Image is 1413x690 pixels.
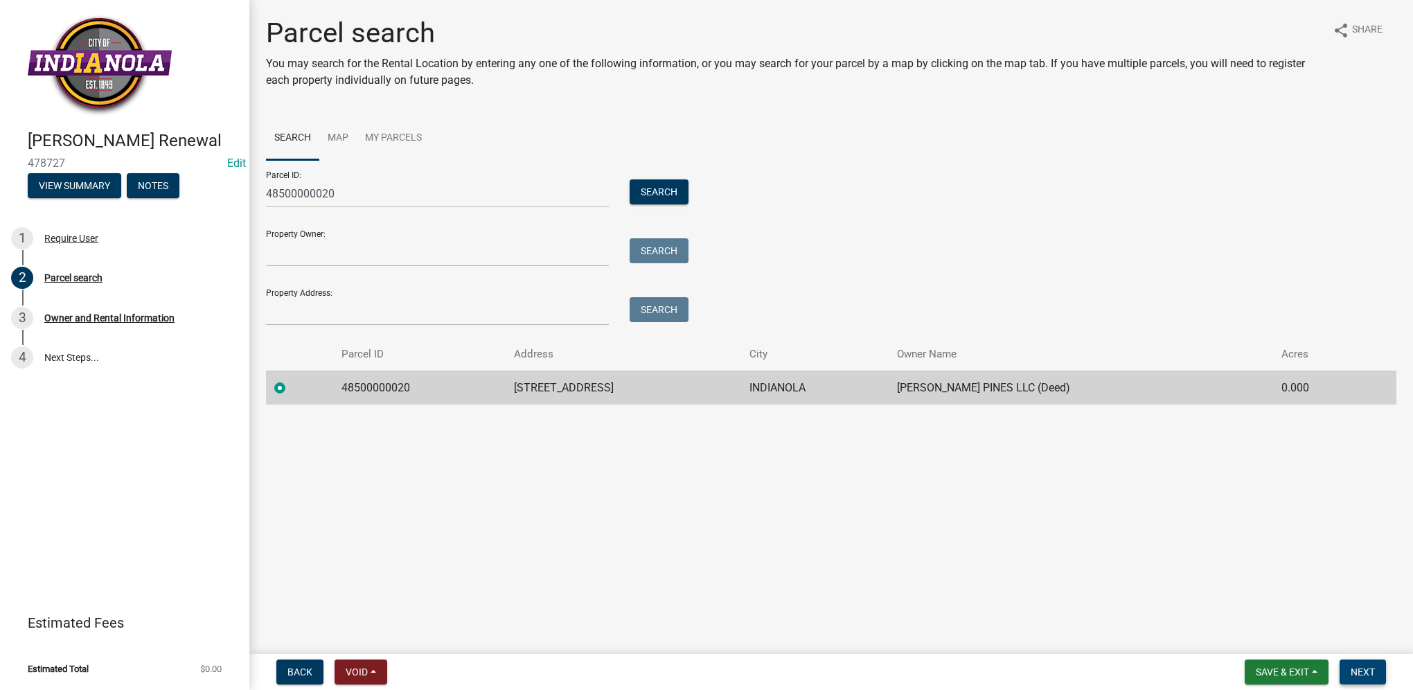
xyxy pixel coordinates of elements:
div: Owner and Rental Information [44,313,175,323]
div: 2 [11,267,33,289]
wm-modal-confirm: Summary [28,181,121,192]
td: [STREET_ADDRESS] [506,371,741,405]
span: Estimated Total [28,664,89,673]
button: Void [335,660,387,684]
a: Estimated Fees [11,609,227,637]
td: INDIANOLA [741,371,889,405]
button: Search [630,238,688,263]
button: shareShare [1322,17,1394,44]
wm-modal-confirm: Edit Application Number [227,157,246,170]
div: Parcel search [44,273,103,283]
div: Require User [44,233,98,243]
a: Edit [227,157,246,170]
div: 4 [11,346,33,369]
a: Map [319,116,357,161]
td: [PERSON_NAME] PINES LLC (Deed) [889,371,1273,405]
th: Address [506,338,741,371]
div: 1 [11,227,33,249]
h4: [PERSON_NAME] Renewal [28,131,238,151]
th: City [741,338,889,371]
span: $0.00 [200,664,222,673]
button: Save & Exit [1245,660,1328,684]
i: share [1333,22,1349,39]
span: Save & Exit [1256,666,1309,678]
p: You may search for the Rental Location by entering any one of the following information, or you m... [266,55,1322,89]
span: Void [346,666,368,678]
th: Acres [1273,338,1363,371]
th: Parcel ID [333,338,506,371]
span: 478727 [28,157,222,170]
button: Back [276,660,323,684]
button: Next [1340,660,1386,684]
a: My Parcels [357,116,430,161]
th: Owner Name [889,338,1273,371]
span: Share [1352,22,1383,39]
div: 3 [11,307,33,329]
a: Search [266,116,319,161]
button: Notes [127,173,179,198]
td: 0.000 [1273,371,1363,405]
h1: Parcel search [266,17,1322,50]
span: Next [1351,666,1375,678]
td: 48500000020 [333,371,506,405]
button: Search [630,179,688,204]
button: View Summary [28,173,121,198]
span: Back [287,666,312,678]
button: Search [630,297,688,322]
img: City of Indianola, Iowa [28,15,172,116]
wm-modal-confirm: Notes [127,181,179,192]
